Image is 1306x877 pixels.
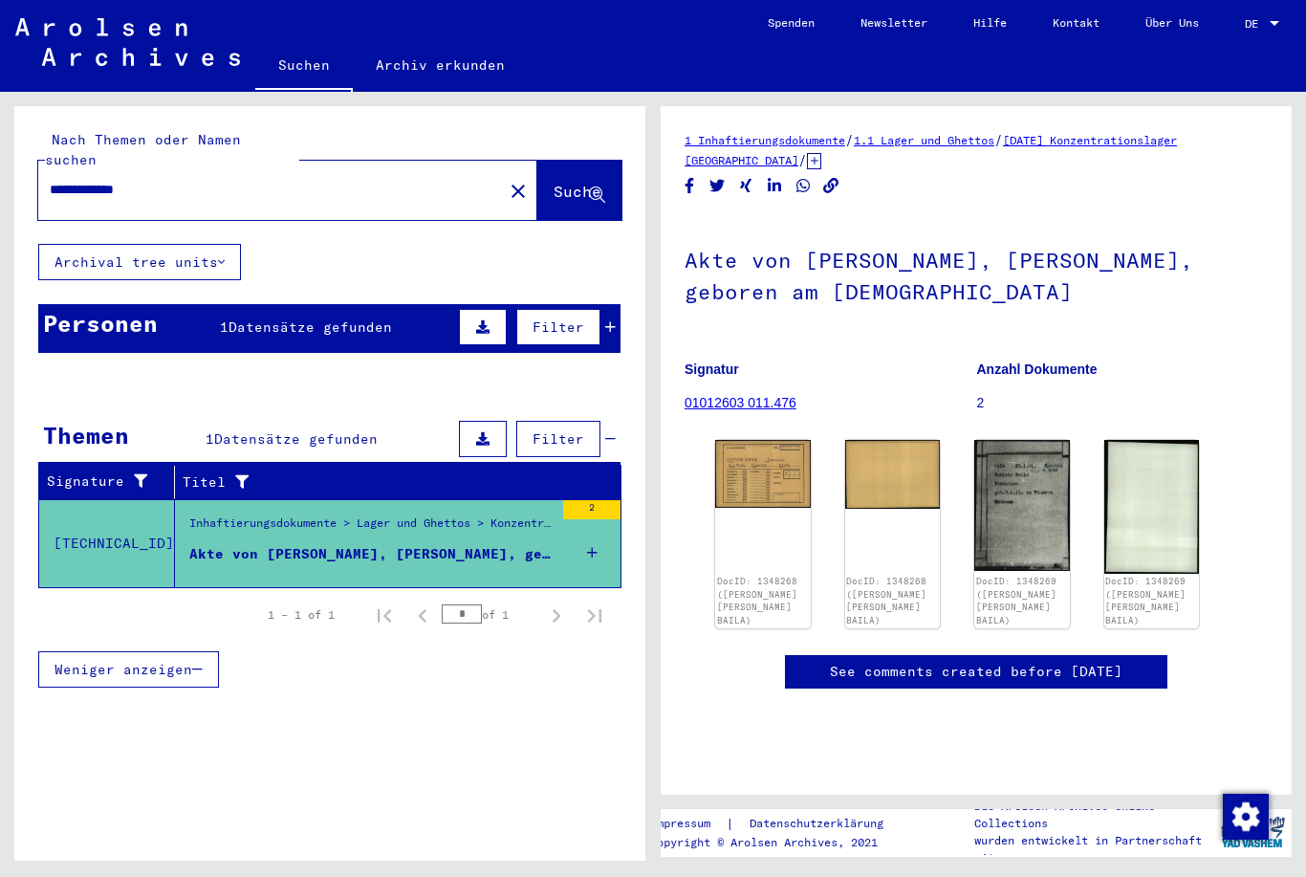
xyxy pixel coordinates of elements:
[685,362,739,377] b: Signatur
[846,576,926,625] a: DocID: 1348268 ([PERSON_NAME] [PERSON_NAME] BAILA)
[15,18,240,66] img: Arolsen_neg.svg
[183,467,602,497] div: Titel
[798,151,807,168] span: /
[976,576,1056,625] a: DocID: 1348269 ([PERSON_NAME] [PERSON_NAME] BAILA)
[537,161,621,220] button: Suche
[685,395,796,410] a: 01012603 011.476
[43,306,158,340] div: Personen
[516,309,600,345] button: Filter
[765,174,785,198] button: Share on LinkedIn
[255,42,353,92] a: Suchen
[650,814,726,834] a: Impressum
[845,440,941,509] img: 002.jpg
[1105,576,1186,625] a: DocID: 1348269 ([PERSON_NAME] [PERSON_NAME] BAILA)
[39,499,175,587] td: [TECHNICAL_ID]
[403,596,442,634] button: Previous page
[854,133,994,147] a: 1.1 Lager und Ghettos
[650,814,906,834] div: |
[794,174,814,198] button: Share on WhatsApp
[38,244,241,280] button: Archival tree units
[353,42,528,88] a: Archiv erkunden
[821,174,841,198] button: Copy link
[707,174,728,198] button: Share on Twitter
[38,651,219,688] button: Weniger anzeigen
[576,596,614,634] button: Last page
[554,182,601,201] span: Suche
[1217,808,1289,856] img: yv_logo.png
[442,605,537,624] div: of 1
[715,440,811,508] img: 001.jpg
[189,544,554,564] div: Akte von [PERSON_NAME], [PERSON_NAME], geboren am [DEMOGRAPHIC_DATA]
[365,596,403,634] button: First page
[499,171,537,209] button: Clear
[54,661,192,678] span: Weniger anzeigen
[507,180,530,203] mat-icon: close
[1245,17,1266,31] span: DE
[1104,440,1200,573] img: 002.jpg
[183,472,583,493] div: Titel
[977,393,1269,413] p: 2
[229,318,392,336] span: Datensätze gefunden
[268,606,335,624] div: 1 – 1 of 1
[717,576,797,625] a: DocID: 1348268 ([PERSON_NAME] [PERSON_NAME] BAILA)
[734,814,906,834] a: Datenschutzerklärung
[974,832,1213,866] p: wurden entwickelt in Partnerschaft mit
[994,131,1003,148] span: /
[533,430,584,448] span: Filter
[1223,794,1269,840] img: Zustimmung ändern
[47,467,179,497] div: Signature
[736,174,756,198] button: Share on Xing
[685,133,845,147] a: 1 Inhaftierungsdokumente
[974,798,1213,832] p: Die Arolsen Archives Online-Collections
[45,131,241,168] mat-label: Nach Themen oder Namen suchen
[220,318,229,336] span: 1
[47,471,160,492] div: Signature
[533,318,584,336] span: Filter
[974,440,1070,570] img: 001.jpg
[685,216,1268,332] h1: Akte von [PERSON_NAME], [PERSON_NAME], geboren am [DEMOGRAPHIC_DATA]
[680,174,700,198] button: Share on Facebook
[537,596,576,634] button: Next page
[977,362,1098,377] b: Anzahl Dokumente
[516,421,600,457] button: Filter
[845,131,854,148] span: /
[189,515,554,541] div: Inhaftierungsdokumente > Lager und Ghettos > Konzentrationslager [GEOGRAPHIC_DATA] > Individuelle...
[650,834,906,851] p: Copyright © Arolsen Archives, 2021
[830,662,1122,682] a: See comments created before [DATE]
